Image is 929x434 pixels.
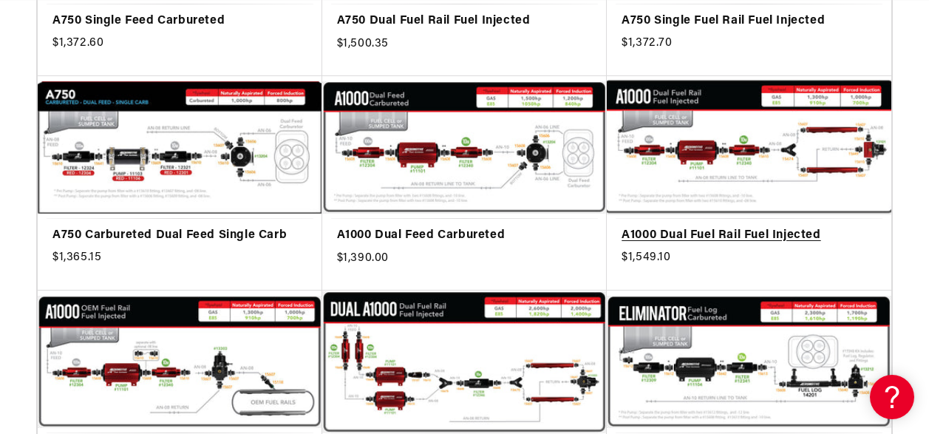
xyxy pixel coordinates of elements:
a: A1000 Dual Fuel Rail Fuel Injected [622,226,877,245]
a: A750 Carbureted Dual Feed Single Carb [52,226,307,245]
a: A750 Single Fuel Rail Fuel Injected [622,12,877,31]
a: A750 Single Feed Carbureted [52,12,307,31]
a: A1000 Dual Feed Carbureted [337,226,593,245]
a: A750 Dual Fuel Rail Fuel Injected [337,12,593,31]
